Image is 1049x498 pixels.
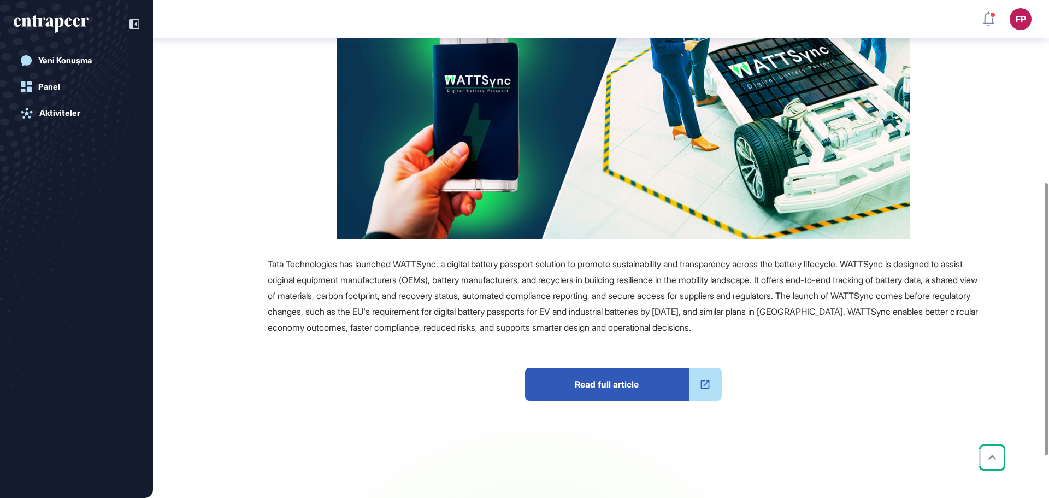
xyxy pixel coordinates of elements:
div: entrapeer-logo [14,15,89,33]
span: Tata Technologies has launched WATTSync, a digital battery passport solution to promote sustainab... [268,259,978,332]
div: Yeni Konuşma [38,56,92,66]
a: Read full article [525,368,722,401]
a: Yeni Konuşma [14,50,139,72]
div: Aktiviteler [39,108,80,118]
div: Panel [38,82,60,92]
button: FP [1010,8,1032,30]
a: Panel [14,76,139,98]
a: Aktiviteler [14,102,139,124]
span: Read full article [525,368,689,401]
